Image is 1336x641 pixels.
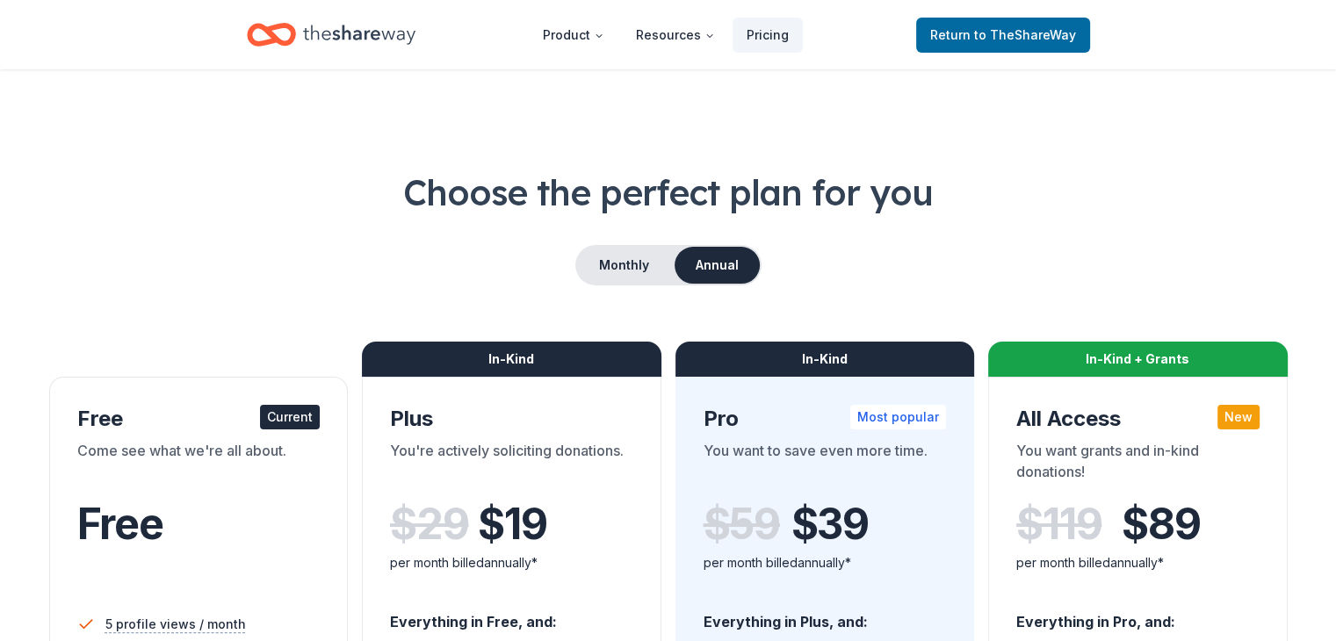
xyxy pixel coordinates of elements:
[577,247,671,284] button: Monthly
[1122,500,1200,549] span: $ 89
[791,500,869,549] span: $ 39
[390,596,633,633] div: Everything in Free, and:
[390,552,633,573] div: per month billed annually*
[675,247,760,284] button: Annual
[42,168,1294,217] h1: Choose the perfect plan for you
[1016,552,1260,573] div: per month billed annually*
[529,14,803,55] nav: Main
[1016,440,1260,489] div: You want grants and in-kind donations!
[916,18,1090,53] a: Returnto TheShareWay
[1016,405,1260,433] div: All Access
[1016,596,1260,633] div: Everything in Pro, and:
[362,342,661,377] div: In-Kind
[988,342,1288,377] div: In-Kind + Grants
[77,440,321,489] div: Come see what we're all about.
[850,405,946,429] div: Most popular
[704,596,947,633] div: Everything in Plus, and:
[105,614,246,635] span: 5 profile views / month
[622,18,729,53] button: Resources
[529,18,618,53] button: Product
[77,498,163,550] span: Free
[390,405,633,433] div: Plus
[704,405,947,433] div: Pro
[930,25,1076,46] span: Return
[704,552,947,573] div: per month billed annually*
[390,440,633,489] div: You're actively soliciting donations.
[77,405,321,433] div: Free
[247,14,415,55] a: Home
[478,500,546,549] span: $ 19
[733,18,803,53] a: Pricing
[974,27,1076,42] span: to TheShareWay
[704,440,947,489] div: You want to save even more time.
[1217,405,1260,429] div: New
[675,342,975,377] div: In-Kind
[260,405,320,429] div: Current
